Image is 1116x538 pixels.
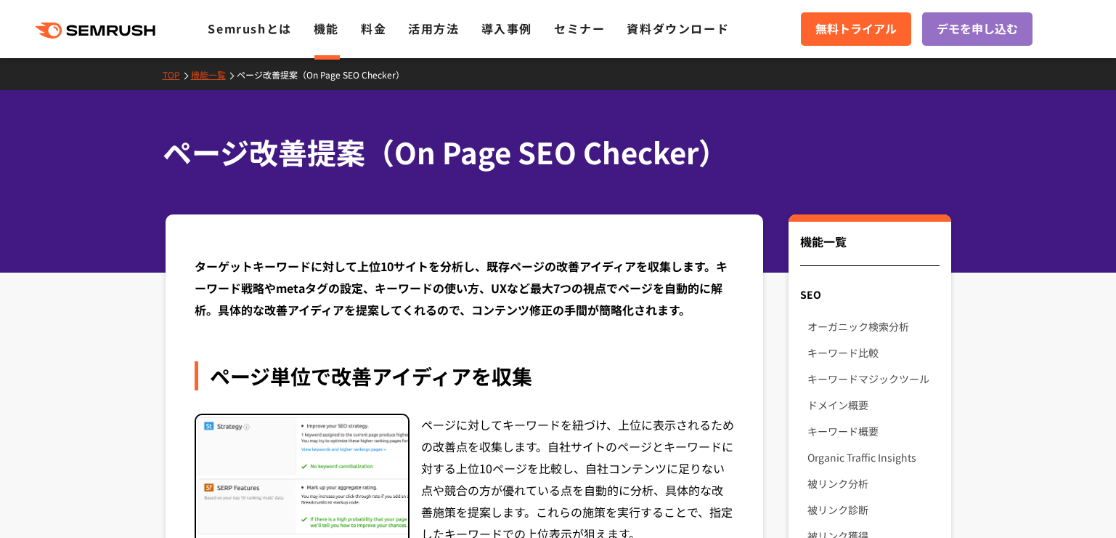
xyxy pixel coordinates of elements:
[807,497,939,523] a: 被リンク診断
[163,131,940,174] h1: ページ改善提案（On Page SEO Checker）
[807,470,939,497] a: 被リンク分析
[191,68,237,81] a: 機能一覧
[314,20,339,37] a: 機能
[922,12,1032,46] a: デモを申し込む
[237,68,415,81] a: ページ改善提案（On Page SEO Checker）
[789,281,950,308] div: SEO
[807,366,939,392] a: キーワードマジックツール
[807,418,939,444] a: キーワード概要
[801,12,911,46] a: 無料トライアル
[807,392,939,418] a: ドメイン概要
[163,68,191,81] a: TOP
[195,255,735,321] div: ターゲットキーワードに対して上位10サイトを分析し、既存ページの改善アイディアを収集します。キーワード戦略やmetaタグの設定、キーワードの使い方、UXなど最大7つの視点でページを自動的に解析。...
[208,20,291,37] a: Semrushとは
[807,313,939,340] a: オーガニック検索分析
[408,20,459,37] a: 活用方法
[807,340,939,366] a: キーワード比較
[937,20,1018,39] span: デモを申し込む
[815,20,897,39] span: 無料トライアル
[554,20,605,37] a: セミナー
[481,20,532,37] a: 導入事例
[807,444,939,470] a: Organic Traffic Insights
[361,20,386,37] a: 料金
[627,20,729,37] a: 資料ダウンロード
[195,361,735,390] div: ページ単位で改善アイディアを収集
[800,233,939,266] div: 機能一覧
